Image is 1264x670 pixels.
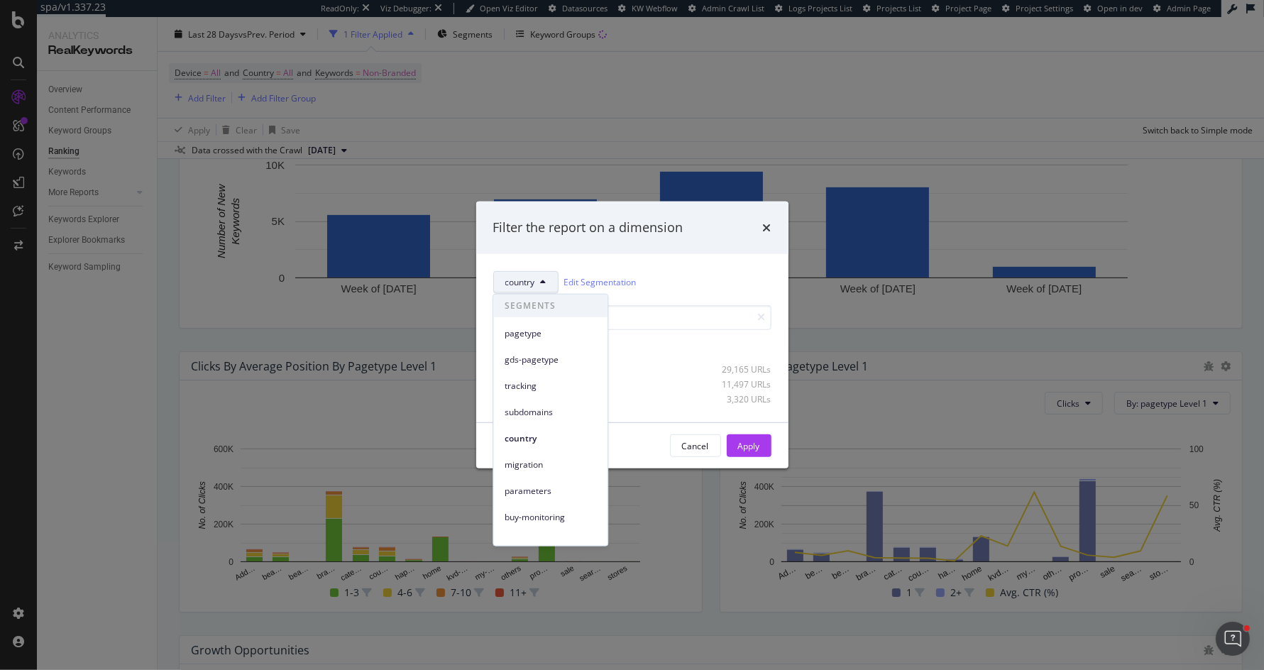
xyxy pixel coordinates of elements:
[476,202,788,468] div: modal
[493,295,608,317] span: SEGMENTS
[505,379,596,392] span: tracking
[727,434,771,457] button: Apply
[505,484,596,497] span: parameters
[493,219,683,237] div: Filter the report on a dimension
[493,305,771,330] input: Search
[505,405,596,418] span: subdomains
[1216,622,1250,656] iframe: Intercom live chat
[564,275,637,290] a: Edit Segmentation
[505,458,596,471] span: migration
[702,363,771,375] div: 29,165 URLs
[505,537,596,549] span: pagetype_granular
[670,434,721,457] button: Cancel
[505,276,535,288] span: country
[505,510,596,523] span: buy-monitoring
[505,326,596,339] span: pagetype
[682,440,709,452] div: Cancel
[702,393,771,405] div: 3,320 URLs
[763,219,771,237] div: times
[493,341,771,353] div: Select all data available
[505,432,596,444] span: country
[738,440,760,452] div: Apply
[505,353,596,366] span: gds-pagetype
[702,378,771,390] div: 11,497 URLs
[493,271,559,294] button: country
